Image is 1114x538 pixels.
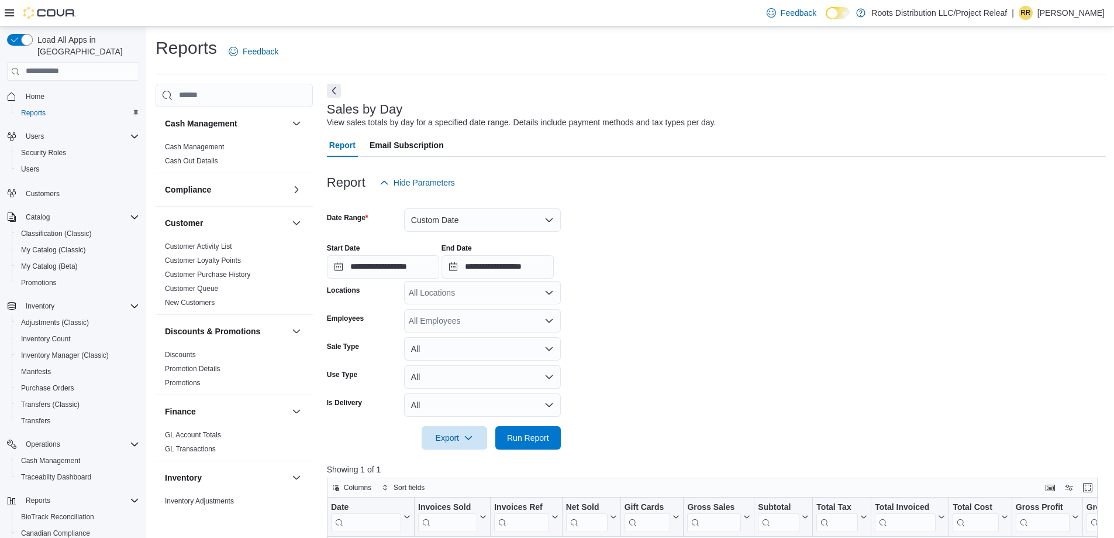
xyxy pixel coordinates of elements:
[494,502,549,513] div: Invoices Ref
[165,256,241,265] span: Customer Loyalty Points
[327,286,360,295] label: Locations
[165,217,287,229] button: Customer
[16,332,139,346] span: Inventory Count
[26,189,60,198] span: Customers
[12,364,144,380] button: Manifests
[12,469,144,485] button: Traceabilty Dashboard
[165,497,234,505] a: Inventory Adjustments
[565,502,616,532] button: Net Sold
[16,276,139,290] span: Promotions
[442,244,472,253] label: End Date
[12,347,144,364] button: Inventory Manager (Classic)
[224,40,283,63] a: Feedback
[16,348,113,362] a: Inventory Manager (Classic)
[21,494,55,508] button: Reports
[165,270,251,279] a: Customer Purchase History
[156,428,313,461] div: Finance
[624,502,670,513] div: Gift Cards
[16,470,139,484] span: Traceabilty Dashboard
[165,378,201,388] span: Promotions
[12,242,144,258] button: My Catalog (Classic)
[165,325,260,337] h3: Discounts & Promotions
[289,405,303,419] button: Finance
[289,116,303,131] button: Cash Management
[816,502,867,532] button: Total Tax
[26,92,44,101] span: Home
[495,426,561,450] button: Run Report
[16,510,99,524] a: BioTrack Reconciliation
[327,213,368,222] label: Date Range
[16,381,79,395] a: Purchase Orders
[12,380,144,396] button: Purchase Orders
[21,210,54,224] button: Catalog
[2,436,144,453] button: Operations
[26,496,50,505] span: Reports
[953,502,1008,532] button: Total Cost
[16,381,139,395] span: Purchase Orders
[23,7,76,19] img: Cova
[21,229,92,238] span: Classification (Classic)
[21,383,74,393] span: Purchase Orders
[16,106,139,120] span: Reports
[687,502,741,532] div: Gross Sales
[21,299,59,313] button: Inventory
[16,227,96,241] a: Classification (Classic)
[156,348,313,395] div: Discounts & Promotions
[16,510,139,524] span: BioTrack Reconciliation
[1012,6,1014,20] p: |
[21,245,86,255] span: My Catalog (Classic)
[375,171,460,194] button: Hide Parameters
[1081,481,1095,495] button: Enter fullscreen
[165,242,232,251] span: Customer Activity List
[331,502,401,513] div: Date
[2,88,144,105] button: Home
[16,243,91,257] a: My Catalog (Classic)
[12,453,144,469] button: Cash Management
[327,116,716,129] div: View sales totals by day for a specified date range. Details include payment methods and tax type...
[816,502,858,513] div: Total Tax
[816,502,858,532] div: Total Tax
[165,299,215,307] a: New Customers
[826,19,826,20] span: Dark Mode
[327,176,365,190] h3: Report
[165,325,287,337] button: Discounts & Promotions
[370,133,444,157] span: Email Subscription
[165,285,218,293] a: Customer Queue
[16,316,139,330] span: Adjustments (Classic)
[12,225,144,242] button: Classification (Classic)
[165,284,218,293] span: Customer Queue
[16,348,139,362] span: Inventory Manager (Classic)
[875,502,945,532] button: Total Invoiced
[327,481,376,495] button: Columns
[1037,6,1105,20] p: [PERSON_NAME]
[21,186,139,200] span: Customers
[327,255,439,279] input: Press the down key to open a popover containing a calendar.
[165,256,241,265] a: Customer Loyalty Points
[418,502,477,513] div: Invoices Sold
[758,502,799,513] div: Subtotal
[953,502,998,532] div: Total Cost
[16,397,139,412] span: Transfers (Classic)
[565,502,607,513] div: Net Sold
[21,165,39,174] span: Users
[16,259,139,273] span: My Catalog (Beta)
[12,396,144,413] button: Transfers (Classic)
[494,502,558,532] button: Invoices Ref
[2,492,144,509] button: Reports
[404,208,561,232] button: Custom Date
[16,454,139,468] span: Cash Management
[21,187,64,201] a: Customers
[165,184,287,196] button: Compliance
[1043,481,1057,495] button: Keyboard shortcuts
[12,314,144,331] button: Adjustments (Classic)
[16,276,61,290] a: Promotions
[327,370,357,379] label: Use Type
[16,146,71,160] a: Security Roles
[953,502,998,513] div: Total Cost
[21,529,90,538] span: Canadian Compliance
[344,483,371,492] span: Columns
[16,227,139,241] span: Classification (Classic)
[21,351,109,360] span: Inventory Manager (Classic)
[165,118,287,129] button: Cash Management
[156,140,313,173] div: Cash Management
